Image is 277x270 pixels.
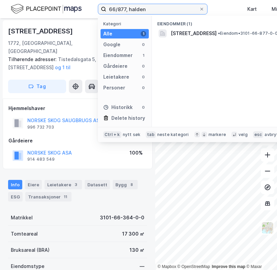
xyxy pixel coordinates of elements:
img: logo.f888ab2527a4732fd821a326f86c7f29.svg [11,3,82,15]
div: Transaksjoner [25,192,72,201]
div: 0 [141,74,146,80]
button: Tag [8,80,66,93]
div: Gårdeiere [8,137,147,145]
div: 17 300 ㎡ [122,230,144,238]
div: Tomteareal [11,230,38,238]
div: tab [146,131,156,138]
div: Kategori [103,21,149,26]
div: [STREET_ADDRESS] [8,26,74,36]
span: • [218,31,220,36]
div: Delete history [111,114,145,122]
a: Improve this map [212,264,245,269]
div: Ctrl + k [103,131,121,138]
div: Kart [247,5,257,13]
div: Tistedalsgata 5, [STREET_ADDRESS] [8,55,142,72]
div: Gårdeiere [103,62,128,70]
div: 996 732 703 [27,125,54,130]
div: Leietakere [45,180,82,189]
div: Bygg [113,180,138,189]
div: 3101-66-364-0-0 [100,214,144,222]
div: Eiendommer [103,51,133,59]
span: Tilhørende adresser: [8,56,58,62]
img: Z [261,221,274,234]
div: esc [253,131,264,138]
div: markere [209,132,226,137]
a: Mapbox [158,264,176,269]
input: Søk på adresse, matrikkel, gårdeiere, leietakere eller personer [106,4,199,14]
div: velg [239,132,248,137]
div: 0 [141,105,146,110]
div: Datasett [85,180,110,189]
div: 1 [141,53,146,58]
div: Bruksareal (BRA) [11,246,50,254]
div: nytt søk [123,132,141,137]
div: 0 [141,85,146,90]
div: Eiere [25,180,42,189]
div: Personer [103,84,125,92]
div: Hjemmelshaver [8,104,147,112]
div: 100% [130,149,143,157]
div: 130 ㎡ [130,246,144,254]
iframe: Chat Widget [243,238,277,270]
div: ESG [8,192,23,201]
div: 11 [62,193,69,200]
div: 914 483 549 [27,157,55,162]
div: 0 [141,63,146,69]
div: 1772, [GEOGRAPHIC_DATA], [GEOGRAPHIC_DATA] [8,39,113,55]
div: Matrikkel [11,214,33,222]
a: OpenStreetMap [177,264,210,269]
div: 0 [141,42,146,47]
div: Google [103,40,120,49]
div: 1 [141,31,146,36]
div: Alle [103,30,112,38]
div: Historikk [103,103,133,111]
div: Kontrollprogram for chat [243,238,277,270]
div: 3 [73,181,79,188]
div: neste kategori [157,132,189,137]
div: Leietakere [103,73,129,81]
div: Info [8,180,22,189]
div: 8 [128,181,135,188]
span: [STREET_ADDRESS] [171,29,217,37]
